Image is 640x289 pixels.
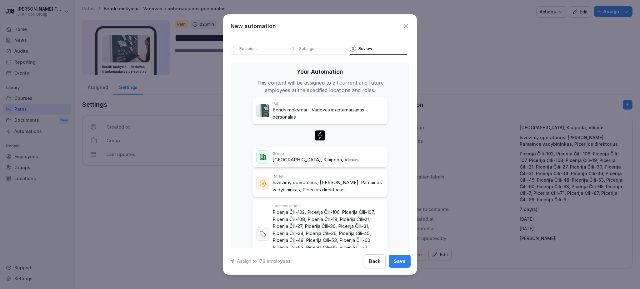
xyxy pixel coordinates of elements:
[272,179,384,193] p: Isvezimy operatorius, [PERSON_NAME], Pamainos vadybininkas, Picerijos direktorius
[272,174,384,179] p: Roles
[299,46,314,51] p: Settings
[272,209,384,265] p: Picerija Čili-102, Picerija Čili-106, Picerija Čili-107, Picerija Čili-108, Picerija Čili-19, Pic...
[350,46,356,52] div: 3
[252,79,387,94] p: This content will be assigned to all current and future employees at the specified locations and ...
[272,151,359,156] p: Group
[369,258,380,265] div: Back
[239,46,257,51] p: Recipient
[231,22,276,30] h1: New automation
[272,203,384,209] p: Location labels
[231,46,237,52] div: 1
[358,46,372,51] p: Review
[290,46,297,52] div: 2
[389,255,411,268] button: Save
[272,156,359,164] p: [GEOGRAPHIC_DATA], Klaipeda, Vilinius
[237,258,291,265] p: Assign to 178 employees
[272,101,384,106] p: Path
[297,67,343,76] p: Your Automation
[394,258,406,265] div: Save
[272,106,384,120] p: Bendri mokymai - Vadovas ir aptarnaujantis personalas
[364,255,386,268] button: Back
